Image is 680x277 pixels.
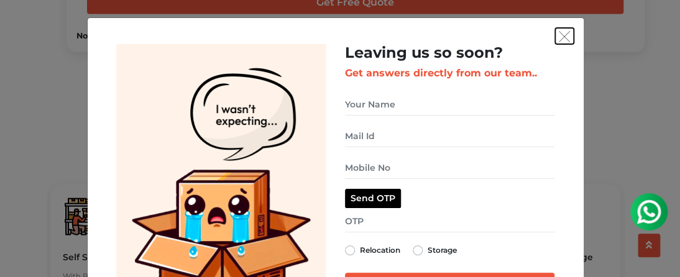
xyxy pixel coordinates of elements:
img: exit [559,31,570,42]
label: Relocation [360,243,400,258]
h3: Get answers directly from our team.. [345,67,554,79]
button: Send OTP [345,189,401,208]
h2: Leaving us so soon? [345,44,554,62]
input: Your Name [345,94,554,116]
label: Storage [428,243,457,258]
img: whatsapp-icon.svg [12,12,37,37]
input: Mobile No [345,157,554,179]
input: OTP [345,211,554,232]
input: Mail Id [345,125,554,147]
